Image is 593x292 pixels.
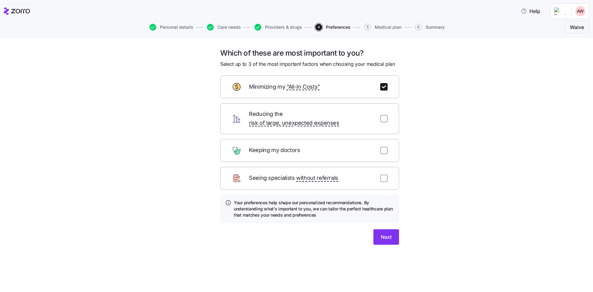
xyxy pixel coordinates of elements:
[426,25,445,29] span: Summary
[373,229,399,245] button: Next
[415,24,422,31] span: 6
[326,25,351,29] span: Preferences
[207,24,241,31] button: Care needs
[315,24,351,31] button: 4Preferences
[364,24,371,31] span: 5
[315,24,322,31] span: 4
[554,7,566,15] img: Employer logo
[249,119,339,128] span: risk of large, unexpected expenses
[381,233,392,241] span: Next
[234,200,394,218] h4: Your preferences help shape our personalized recommendations. By understanding what's important t...
[249,146,301,155] span: Keeping my doctors
[265,25,302,29] span: Providers & drugs
[249,174,338,183] span: Seeing specialists
[296,174,338,183] span: without referrals
[364,24,402,31] button: 5Medical plan
[415,24,445,31] button: 6Summary
[314,24,351,31] a: 4Preferences
[249,83,320,91] span: Minimizing my
[375,25,402,29] span: Medical plan
[206,24,241,31] a: Care needs
[287,83,320,91] span: “All-In Costs”
[521,7,540,15] span: Help
[254,24,302,31] button: Providers & drugs
[149,24,193,31] button: Personal details
[160,25,193,29] span: Personal details
[148,24,193,31] a: Personal details
[565,21,589,33] button: Waive
[253,24,302,31] a: Providers & drugs
[570,23,584,31] span: Waive
[249,110,373,128] span: Reducing the
[220,60,395,68] span: Select up to 3 of the most important factors when choosing your medical plan
[220,48,399,58] h1: Which of these are most important to you?
[575,6,585,16] img: 01d6340b6df9e6c4a3a68b6c44bb269c
[516,5,545,17] button: Help
[217,25,241,29] span: Care needs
